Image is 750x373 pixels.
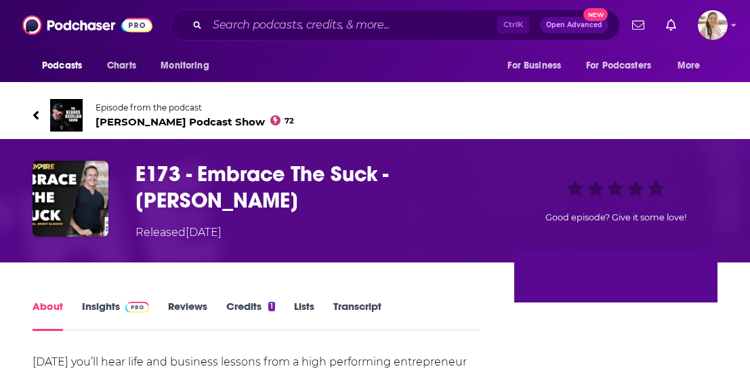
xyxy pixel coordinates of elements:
img: User Profile [698,10,728,40]
span: Open Advanced [546,22,602,28]
button: Open AdvancedNew [540,17,608,33]
span: Good episode? Give it some love! [545,212,686,222]
span: Episode from the podcast [96,102,294,113]
a: Transcript [333,300,381,331]
div: Search podcasts, credits, & more... [170,9,620,41]
button: open menu [668,53,717,79]
a: Bedros Keuilian Podcast ShowEpisode from the podcast[PERSON_NAME] Podcast Show72 [33,99,717,132]
img: Podchaser - Follow, Share and Rate Podcasts [22,12,152,38]
span: For Podcasters [586,56,651,75]
span: Ctrl K [497,16,529,34]
button: open menu [498,53,578,79]
a: InsightsPodchaser Pro [82,300,149,331]
button: open menu [151,53,226,79]
div: 1 [268,302,275,311]
h1: E173 - Embrace The Suck - Brent Gleeson [136,161,493,214]
span: Monitoring [161,56,209,75]
a: Show notifications dropdown [661,14,682,37]
img: Bedros Keuilian Podcast Show [50,99,83,132]
span: New [583,8,608,21]
a: Credits1 [226,300,275,331]
span: Charts [107,56,136,75]
button: open menu [33,53,100,79]
img: E173 - Embrace The Suck - Brent Gleeson [33,161,108,237]
span: 72 [285,118,294,124]
span: For Business [507,56,561,75]
a: About [33,300,63,331]
a: Reviews [168,300,207,331]
a: Show notifications dropdown [627,14,650,37]
button: open menu [577,53,671,79]
span: More [678,56,701,75]
a: Charts [98,53,144,79]
button: Show profile menu [698,10,728,40]
input: Search podcasts, credits, & more... [207,14,497,36]
span: Podcasts [42,56,82,75]
a: Lists [294,300,314,331]
span: [PERSON_NAME] Podcast Show [96,115,294,128]
div: Released [DATE] [136,224,222,241]
span: Logged in as acquavie [698,10,728,40]
img: Podchaser Pro [125,302,149,313]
